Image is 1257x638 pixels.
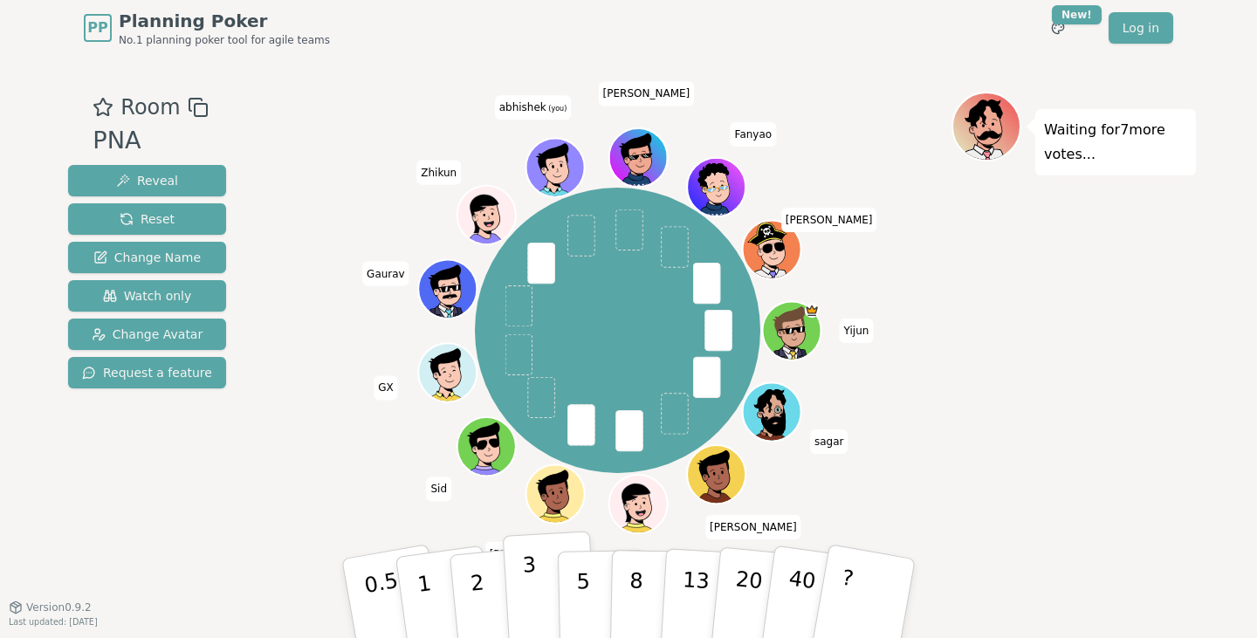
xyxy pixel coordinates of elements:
span: Room [120,92,180,123]
span: Last updated: [DATE] [9,617,98,627]
div: PNA [93,123,208,159]
button: Watch only [68,280,226,312]
button: Add as favourite [93,92,113,123]
span: Click to change your name [781,208,877,232]
div: New! [1052,5,1102,24]
button: New! [1042,12,1074,44]
span: Click to change your name [731,122,777,147]
span: Request a feature [82,364,212,381]
span: (you) [546,105,567,113]
span: Yijun is the host [805,303,820,318]
span: Reveal [116,172,178,189]
span: Click to change your name [599,81,695,106]
span: Click to change your name [362,261,409,285]
span: Click to change your name [495,95,572,120]
button: Reveal [68,165,226,196]
span: Click to change your name [810,429,848,454]
a: PPPlanning PokerNo.1 planning poker tool for agile teams [84,9,330,47]
span: Watch only [103,287,192,305]
span: Change Name [93,249,201,266]
span: Click to change your name [840,319,874,343]
button: Request a feature [68,357,226,388]
span: Click to change your name [416,160,461,184]
button: Reset [68,203,226,235]
span: Reset [120,210,175,228]
span: PP [87,17,107,38]
span: Change Avatar [92,326,203,343]
button: Change Avatar [68,319,226,350]
button: Version0.9.2 [9,600,92,614]
span: No.1 planning poker tool for agile teams [119,33,330,47]
button: Click to change your avatar [528,140,583,195]
span: Click to change your name [426,477,451,501]
span: Planning Poker [119,9,330,33]
span: Click to change your name [374,375,398,400]
p: Waiting for 7 more votes... [1044,118,1187,167]
span: Click to change your name [705,515,801,539]
button: Change Name [68,242,226,273]
a: Log in [1109,12,1173,44]
span: Version 0.9.2 [26,600,92,614]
